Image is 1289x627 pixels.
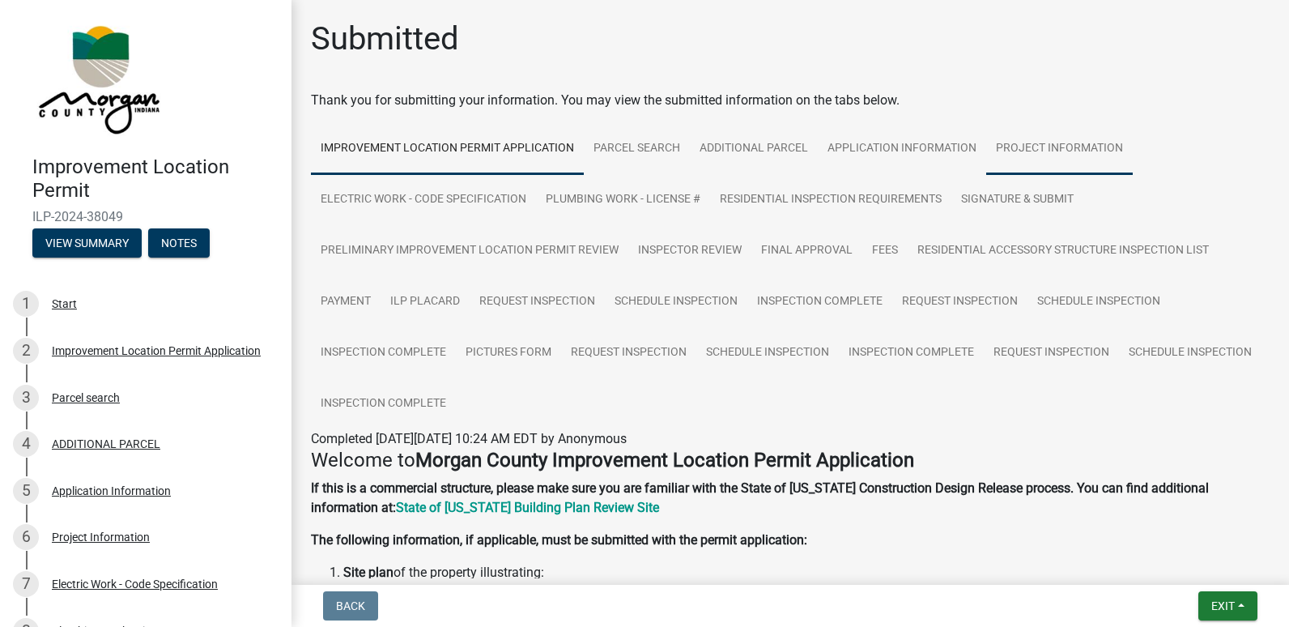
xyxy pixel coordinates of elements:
div: 2 [13,338,39,364]
div: 6 [13,524,39,550]
span: Back [336,599,365,612]
a: Request Inspection [561,327,696,379]
strong: If this is a commercial structure, please make sure you are familiar with the State of [US_STATE]... [311,480,1209,515]
a: Parcel search [584,123,690,175]
a: Request Inspection [984,327,1119,379]
a: Inspection Complete [311,378,456,430]
a: Inspection Complete [747,276,892,328]
div: 3 [13,385,39,411]
div: Parcel search [52,392,120,403]
a: ILP Placard [381,276,470,328]
a: Inspection Complete [839,327,984,379]
h1: Submitted [311,19,459,58]
a: State of [US_STATE] Building Plan Review Site [396,500,659,515]
a: Schedule Inspection [605,276,747,328]
div: 4 [13,431,39,457]
a: Payment [311,276,381,328]
strong: Morgan County Improvement Location Permit Application [415,449,914,471]
a: Schedule Inspection [696,327,839,379]
h4: Improvement Location Permit [32,156,279,203]
button: View Summary [32,228,142,258]
div: Project Information [52,531,150,543]
a: Pictures Form [456,327,561,379]
div: Thank you for submitting your information. You may view the submitted information on the tabs below. [311,91,1270,110]
strong: Site plan [343,565,394,580]
wm-modal-confirm: Summary [32,237,142,250]
span: ILP-2024-38049 [32,209,259,224]
strong: The following information, if applicable, must be submitted with the permit application: [311,532,807,548]
div: 1 [13,291,39,317]
a: Schedule Inspection [1027,276,1170,328]
div: Improvement Location Permit Application [52,345,261,356]
button: Back [323,591,378,621]
div: Application Information [52,485,171,497]
a: ADDITIONAL PARCEL [690,123,818,175]
div: Electric Work - Code Specification [52,578,218,590]
div: ADDITIONAL PARCEL [52,438,160,450]
button: Exit [1198,591,1257,621]
h4: Welcome to [311,449,1270,472]
a: Schedule Inspection [1119,327,1261,379]
button: Notes [148,228,210,258]
li: of the property illustrating: [343,563,1270,582]
div: 5 [13,478,39,504]
a: Improvement Location Permit Application [311,123,584,175]
a: Request Inspection [470,276,605,328]
span: Completed [DATE][DATE] 10:24 AM EDT by Anonymous [311,431,627,446]
a: Inspection Complete [311,327,456,379]
div: Start [52,298,77,309]
a: Plumbing Work - License # [536,174,710,226]
a: Final Approval [751,225,862,277]
a: Fees [862,225,908,277]
div: 7 [13,571,39,597]
a: Application Information [818,123,986,175]
span: Exit [1211,599,1235,612]
a: Project Information [986,123,1133,175]
a: Inspector Review [628,225,751,277]
a: Residential Accessory Structure Inspection List [908,225,1219,277]
a: Preliminary Improvement Location Permit Review [311,225,628,277]
a: Electric Work - Code Specification [311,174,536,226]
a: Request Inspection [892,276,1027,328]
wm-modal-confirm: Notes [148,237,210,250]
a: Signature & Submit [951,174,1083,226]
img: Morgan County, Indiana [32,17,163,139]
a: Residential Inspection Requirements [710,174,951,226]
